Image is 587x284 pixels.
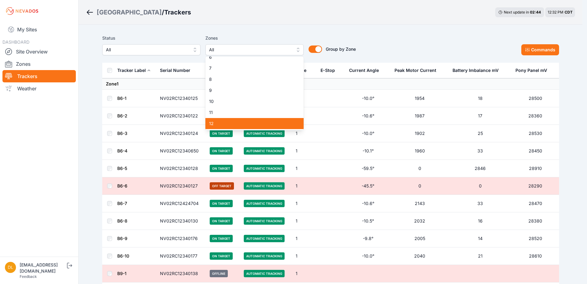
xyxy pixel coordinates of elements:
[205,44,304,55] button: All
[209,46,291,53] span: All
[209,76,293,82] span: 8
[209,54,293,60] span: 6
[209,87,293,93] span: 9
[209,65,293,71] span: 7
[209,109,293,116] span: 11
[209,120,293,127] span: 12
[209,98,293,105] span: 10
[205,57,304,130] div: All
